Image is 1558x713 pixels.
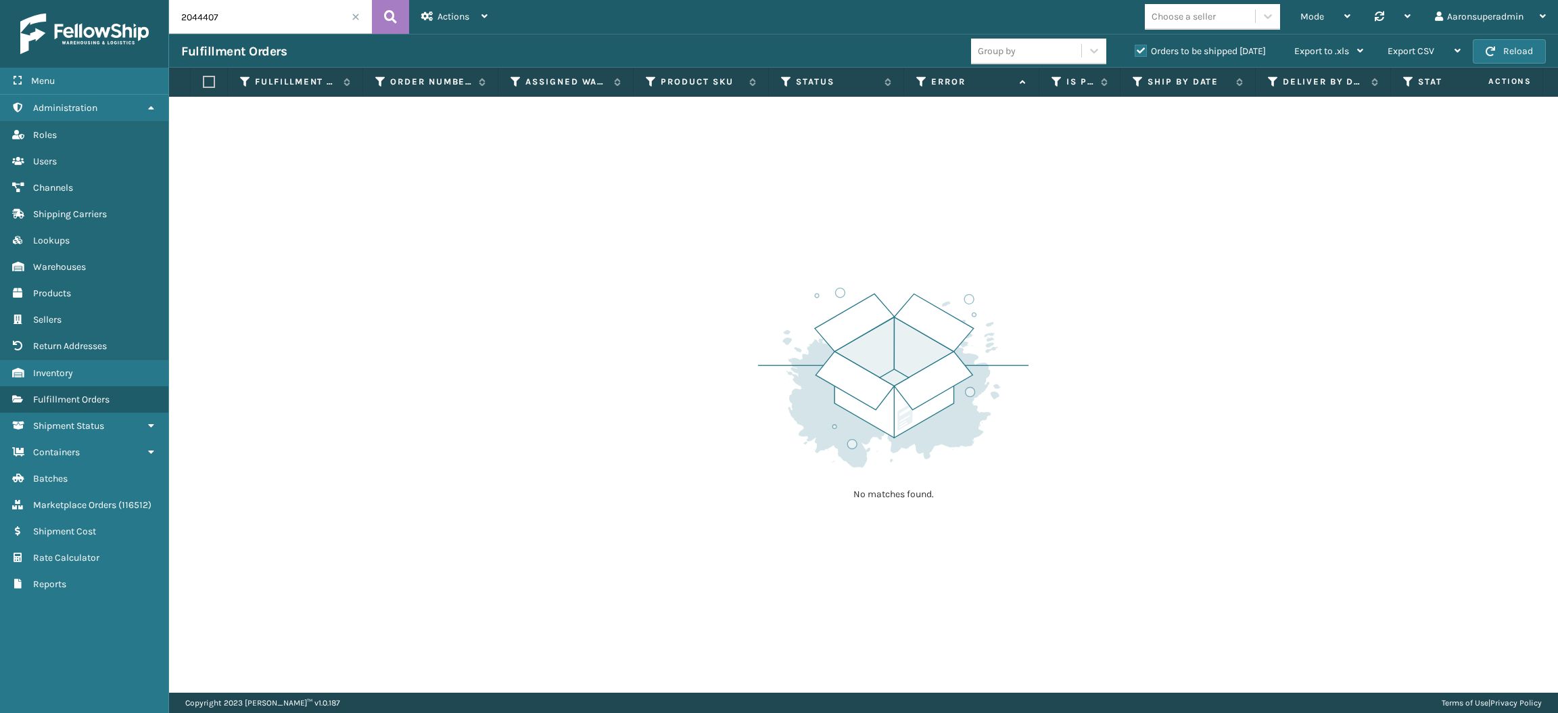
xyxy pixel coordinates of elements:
span: Shipment Cost [33,526,96,537]
span: Batches [33,473,68,484]
label: Assigned Warehouse [525,76,607,88]
label: Product SKU [661,76,742,88]
span: Channels [33,182,73,193]
span: Return Addresses [33,340,107,352]
label: Status [796,76,878,88]
div: Group by [978,44,1016,58]
label: Error [931,76,1013,88]
button: Reload [1473,39,1546,64]
label: Deliver By Date [1283,76,1365,88]
span: ( 116512 ) [118,499,151,511]
span: Marketplace Orders [33,499,116,511]
span: Products [33,287,71,299]
a: Privacy Policy [1490,698,1542,708]
span: Reports [33,578,66,590]
div: | [1442,693,1542,713]
span: Actions [438,11,469,22]
span: Users [33,156,57,167]
label: Fulfillment Order Id [255,76,337,88]
span: Actions [1446,70,1540,93]
span: Shipping Carriers [33,208,107,220]
h3: Fulfillment Orders [181,43,287,60]
p: Copyright 2023 [PERSON_NAME]™ v 1.0.187 [185,693,340,713]
span: Roles [33,129,57,141]
span: Export CSV [1388,45,1434,57]
div: Choose a seller [1152,9,1216,24]
span: Inventory [33,367,73,379]
img: logo [20,14,149,54]
span: Shipment Status [33,420,104,432]
label: State [1418,76,1500,88]
span: Fulfillment Orders [33,394,110,405]
label: Orders to be shipped [DATE] [1135,45,1266,57]
a: Terms of Use [1442,698,1488,708]
span: Rate Calculator [33,552,99,563]
span: Export to .xls [1294,45,1349,57]
span: Warehouses [33,261,86,273]
label: Order Number [390,76,472,88]
span: Administration [33,102,97,114]
span: Sellers [33,314,62,325]
label: Ship By Date [1148,76,1229,88]
span: Containers [33,446,80,458]
label: Is Prime [1066,76,1094,88]
span: Menu [31,75,55,87]
span: Lookups [33,235,70,246]
span: Mode [1300,11,1324,22]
